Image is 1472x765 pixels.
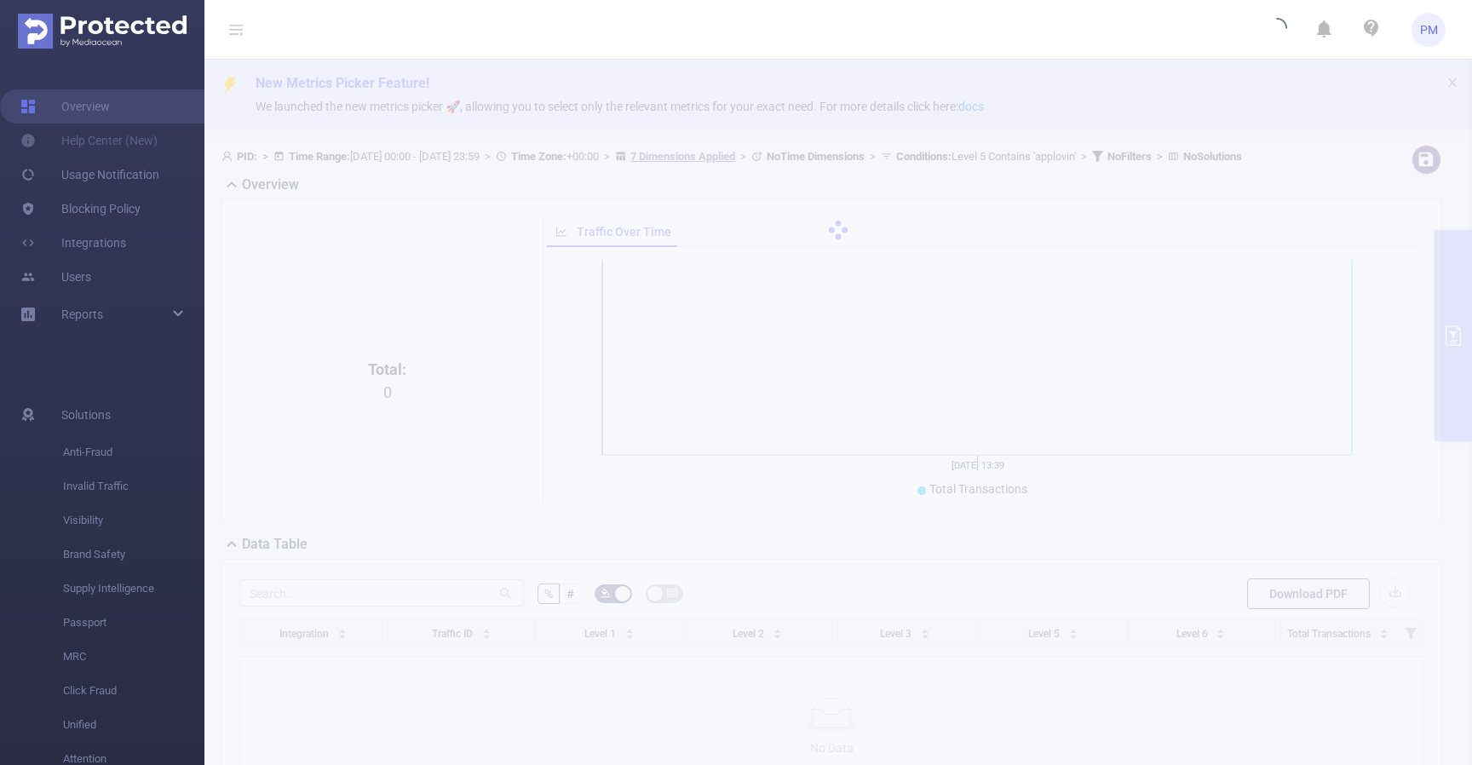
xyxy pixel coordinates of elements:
span: Brand Safety [63,538,204,572]
a: Integrations [20,226,126,260]
span: Solutions [61,398,111,432]
span: Click Fraud [63,674,204,708]
span: Visibility [63,503,204,538]
a: Blocking Policy [20,192,141,226]
span: Supply Intelligence [63,572,204,606]
a: Overview [20,89,110,124]
span: PM [1420,13,1438,47]
span: Passport [63,606,204,640]
img: Protected Media [18,14,187,49]
span: Anti-Fraud [63,435,204,469]
i: icon: loading [1267,18,1287,42]
a: Reports [61,297,103,331]
span: MRC [63,640,204,674]
a: Usage Notification [20,158,159,192]
span: Unified [63,708,204,742]
span: Reports [61,308,103,321]
a: Users [20,260,91,294]
span: Invalid Traffic [63,469,204,503]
